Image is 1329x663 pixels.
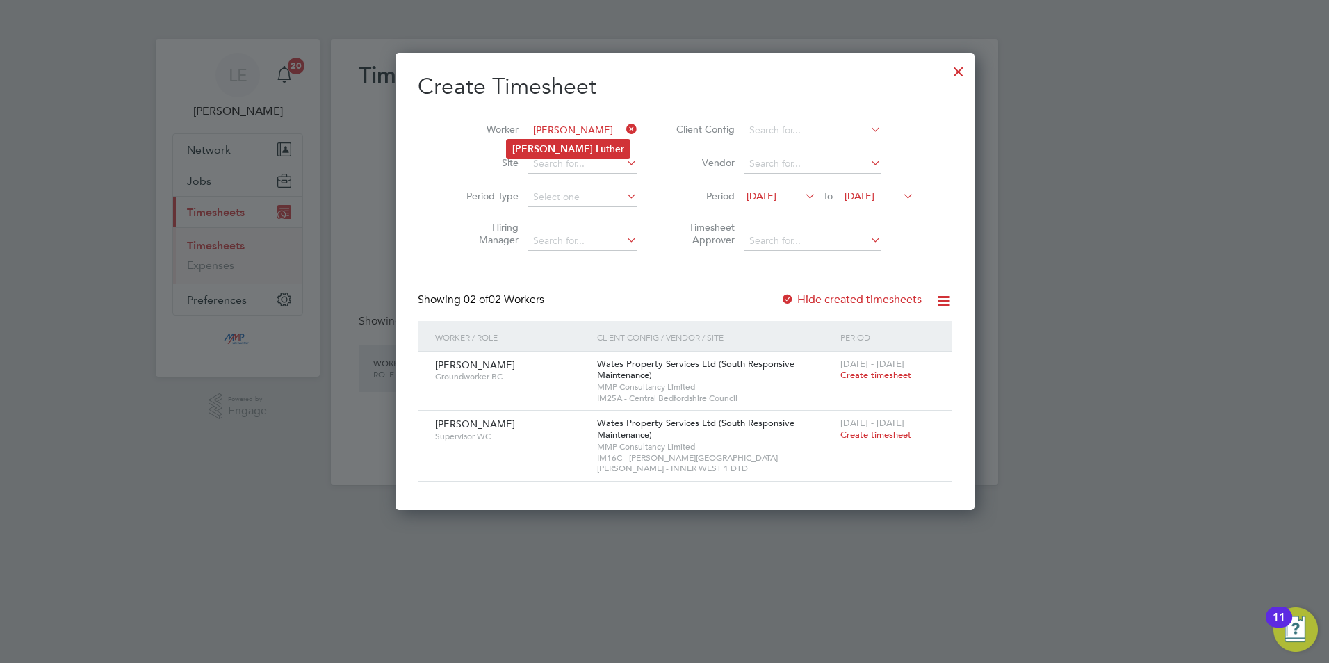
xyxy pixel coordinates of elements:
div: Period [837,321,938,353]
div: Showing [418,293,547,307]
span: Groundworker BC [435,371,587,382]
span: Wates Property Services Ltd (South Responsive Maintenance) [597,417,794,441]
input: Search for... [528,231,637,251]
input: Select one [528,188,637,207]
span: [DATE] [845,190,874,202]
label: Vendor [672,156,735,169]
label: Hide created timesheets [781,293,922,306]
div: 11 [1273,617,1285,635]
button: Open Resource Center, 11 new notifications [1273,607,1318,652]
span: To [819,187,837,205]
label: Timesheet Approver [672,221,735,246]
label: Hiring Manager [456,221,519,246]
div: Worker / Role [432,321,594,353]
input: Search for... [744,154,881,174]
span: 02 of [464,293,489,306]
label: Period [672,190,735,202]
span: Create timesheet [840,369,911,381]
input: Search for... [744,231,881,251]
span: [DATE] - [DATE] [840,358,904,370]
label: Site [456,156,519,169]
li: ther [507,140,630,158]
label: Period Type [456,190,519,202]
b: [PERSON_NAME] [512,143,593,155]
span: Wates Property Services Ltd (South Responsive Maintenance) [597,358,794,382]
span: Create timesheet [840,429,911,441]
label: Worker [456,123,519,136]
span: MMP Consultancy Limited [597,382,833,393]
input: Search for... [528,154,637,174]
span: IM25A - Central Bedfordshire Council [597,393,833,404]
span: 02 Workers [464,293,544,306]
label: Client Config [672,123,735,136]
h2: Create Timesheet [418,72,952,101]
input: Search for... [528,121,637,140]
span: [DATE] [747,190,776,202]
span: MMP Consultancy Limited [597,441,833,452]
span: [DATE] - [DATE] [840,417,904,429]
span: IM16C - [PERSON_NAME][GEOGRAPHIC_DATA][PERSON_NAME] - INNER WEST 1 DTD [597,452,833,474]
span: [PERSON_NAME] [435,418,515,430]
span: Supervisor WC [435,431,587,442]
div: Client Config / Vendor / Site [594,321,837,353]
b: Lu [596,143,606,155]
span: [PERSON_NAME] [435,359,515,371]
input: Search for... [744,121,881,140]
